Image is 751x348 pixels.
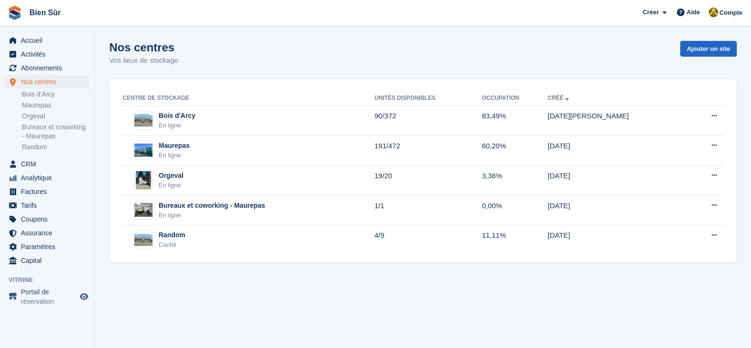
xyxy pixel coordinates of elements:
[482,225,548,254] td: 11,11%
[374,225,482,254] td: 4/9
[159,240,185,250] div: Caché
[5,171,90,184] a: menu
[8,6,22,20] img: stora-icon-8386f47178a22dfd0bd8f6a31ec36ba5ce8667c1dd55bd0f319d3a0aa187defe.svg
[159,151,190,160] div: En ligne
[709,8,718,17] img: Fatima Kelaaoui
[5,240,90,253] a: menu
[5,185,90,198] a: menu
[21,199,78,212] span: Tarifs
[374,195,482,225] td: 1/1
[159,201,265,211] div: Bureaux et coworking - Maurepas
[21,254,78,267] span: Capital
[159,171,183,181] div: Orgeval
[22,123,90,141] a: Bureaux et coworking - Maurepas
[121,91,374,106] th: Centre de stockage
[22,143,90,152] a: Random
[134,203,152,217] img: Image du site Bureaux et coworking - Maurepas
[548,225,690,254] td: [DATE]
[21,226,78,240] span: Assurance
[5,287,90,306] a: menu
[548,195,690,225] td: [DATE]
[134,114,152,126] img: Image du site Bois d'Arcy
[136,171,151,190] img: Image du site Orgeval
[159,111,195,121] div: Bois d'Arcy
[21,75,78,88] span: Nos centres
[482,135,548,165] td: 60,20%
[134,234,152,246] img: Image du site Random
[109,41,178,54] h1: Nos centres
[134,144,152,157] img: Image du site Maurepas
[21,287,78,306] span: Portail de réservation
[5,157,90,171] a: menu
[21,171,78,184] span: Analytique
[21,157,78,171] span: CRM
[109,55,178,66] p: Vos lieux de stockage
[5,226,90,240] a: menu
[9,275,95,285] span: Vitrine
[482,195,548,225] td: 0,00%
[5,34,90,47] a: menu
[548,95,571,101] a: Créé
[26,5,65,20] a: Bien Sûr
[5,48,90,61] a: menu
[22,101,90,110] a: Maurepas
[548,135,690,165] td: [DATE]
[159,141,190,151] div: Maurepas
[374,91,482,106] th: Unités disponibles
[21,61,78,75] span: Abonnements
[159,121,195,130] div: En ligne
[482,106,548,135] td: 83,49%
[548,106,690,135] td: [DATE][PERSON_NAME]
[374,165,482,195] td: 19/20
[482,165,548,195] td: 3,36%
[159,181,183,190] div: En ligne
[159,230,185,240] div: Random
[374,135,482,165] td: 191/472
[22,90,90,99] a: Bois d'Arcy
[159,211,265,220] div: En ligne
[22,112,90,121] a: Orgeval
[78,291,90,302] a: Boutique d'aperçu
[643,8,659,17] span: Créer
[686,8,700,17] span: Aide
[548,165,690,195] td: [DATE]
[21,34,78,47] span: Accueil
[5,254,90,267] a: menu
[21,240,78,253] span: Paramètres
[5,61,90,75] a: menu
[680,41,737,57] a: Ajouter un site
[5,213,90,226] a: menu
[21,48,78,61] span: Activités
[5,75,90,88] a: menu
[5,199,90,212] a: menu
[21,185,78,198] span: Factures
[374,106,482,135] td: 90/372
[720,8,742,18] span: Compte
[482,91,548,106] th: Occupation
[21,213,78,226] span: Coupons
